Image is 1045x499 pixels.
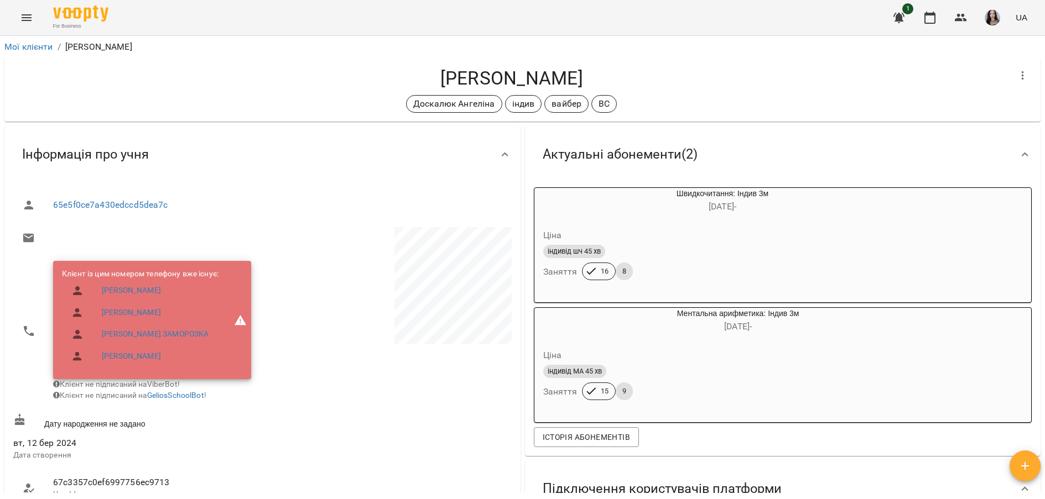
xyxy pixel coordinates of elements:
[53,6,108,22] img: Voopty Logo
[22,146,149,163] span: Інформація про учня
[543,366,606,376] span: індивід МА 45 хв
[588,188,858,214] div: Швидкочитання: Індив 3м
[1016,12,1027,23] span: UA
[4,40,1041,54] nav: breadcrumb
[505,95,542,113] div: індив
[902,3,913,14] span: 1
[543,348,562,363] h6: Ціна
[985,10,1000,25] img: 23d2127efeede578f11da5c146792859.jpg
[616,266,633,276] span: 8
[102,285,161,296] a: [PERSON_NAME]
[534,188,858,293] button: Швидкочитання: Індив 3м[DATE]- Цінаіндивід шч 45 хвЗаняття168
[543,228,562,243] h6: Ціна
[534,308,588,334] div: Ментальна арифметика: Індив 3м
[544,95,589,113] div: вайбер
[588,308,889,334] div: Ментальна арифметика: Індив 3м
[552,97,581,111] p: вайбер
[4,41,53,52] a: Мої клієнти
[512,97,535,111] p: індив
[53,391,206,400] span: Клієнт не підписаний на !
[58,40,61,54] li: /
[709,201,736,212] span: [DATE] -
[543,264,578,280] h6: Заняття
[53,23,108,30] span: For Business
[594,266,615,276] span: 16
[65,40,132,54] p: [PERSON_NAME]
[534,188,588,214] div: Швидкочитання: Індив 3м
[599,97,610,111] p: ВС
[534,308,889,413] button: Ментальна арифметика: Індив 3м[DATE]- Цінаіндивід МА 45 хвЗаняття159
[406,95,502,113] div: Доскалюк Ангеліна
[11,411,262,432] div: Дату народження не задано
[13,437,260,450] span: вт, 12 бер 2024
[53,380,180,388] span: Клієнт не підписаний на ViberBot!
[543,430,630,444] span: Історія абонементів
[53,199,168,210] a: 65e5f0ce7a430edccd5dea7c
[62,269,219,371] ul: Клієнт із цим номером телефону вже існує:
[525,126,1041,183] div: Актуальні абонементи(2)
[13,4,40,31] button: Menu
[13,67,1010,90] h4: [PERSON_NAME]
[53,476,251,489] span: 67c3357c0ef6997756ec9713
[13,450,260,461] p: Дата створення
[4,126,521,183] div: Інформація про учня
[594,386,615,396] span: 15
[1011,7,1032,28] button: UA
[543,480,782,497] span: Підключення користувачів платформи
[543,384,578,400] h6: Заняття
[591,95,617,113] div: ВС
[616,386,633,396] span: 9
[147,391,204,400] a: GeliosSchoolBot
[102,329,209,340] a: [PERSON_NAME] ЗАМОРОЗКА
[543,246,605,256] span: індивід шч 45 хв
[102,307,161,318] a: [PERSON_NAME]
[724,321,752,332] span: [DATE] -
[102,351,161,362] a: [PERSON_NAME]
[534,427,639,447] button: Історія абонементів
[413,97,495,111] p: Доскалюк Ангеліна
[543,146,698,163] span: Актуальні абонементи ( 2 )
